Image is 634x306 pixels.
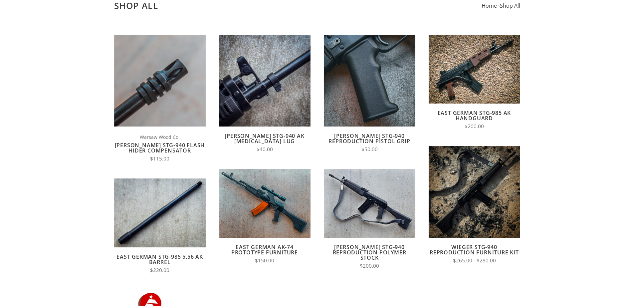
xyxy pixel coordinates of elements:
[225,132,304,145] a: [PERSON_NAME] STG-940 AK [MEDICAL_DATA] Lug
[429,35,520,104] img: East German STG-985 AK Handguard
[115,142,205,154] a: [PERSON_NAME] STG-940 Flash Hider Compensator
[361,146,378,153] span: $50.00
[333,243,406,261] a: [PERSON_NAME] STG-940 Reproduction Polymer Stock
[150,267,169,274] span: $220.00
[429,146,520,238] img: Wieger STG-940 Reproduction Furniture Kit
[465,123,484,130] span: $200.00
[116,253,203,266] a: East German STG-985 5.56 AK Barrel
[430,243,519,256] a: Wieger STG-940 Reproduction Furniture Kit
[114,35,206,127] img: Wieger STG-940 Flash Hider Compensator
[114,178,206,247] img: East German STG-985 5.56 AK Barrel
[438,109,511,122] a: East German STG-985 AK Handguard
[482,2,497,9] a: Home
[500,2,520,9] a: Shop All
[453,257,496,264] span: $265.00 - $280.00
[257,146,273,153] span: $40.00
[360,262,379,269] span: $200.00
[114,0,520,11] h1: Shop All
[324,35,415,127] img: Wieger STG-940 Reproduction Pistol Grip
[231,243,298,256] a: East German AK-74 Prototype Furniture
[498,1,520,10] li: ›
[328,132,410,145] a: [PERSON_NAME] STG-940 Reproduction Pistol Grip
[150,155,169,162] span: $115.00
[255,257,274,264] span: $150.00
[219,169,311,238] img: East German AK-74 Prototype Furniture
[219,35,311,127] img: Wieger STG-940 AK Bayonet Lug
[114,133,206,141] span: Warsaw Wood Co.
[324,169,415,238] img: Wieger STG-940 Reproduction Polymer Stock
